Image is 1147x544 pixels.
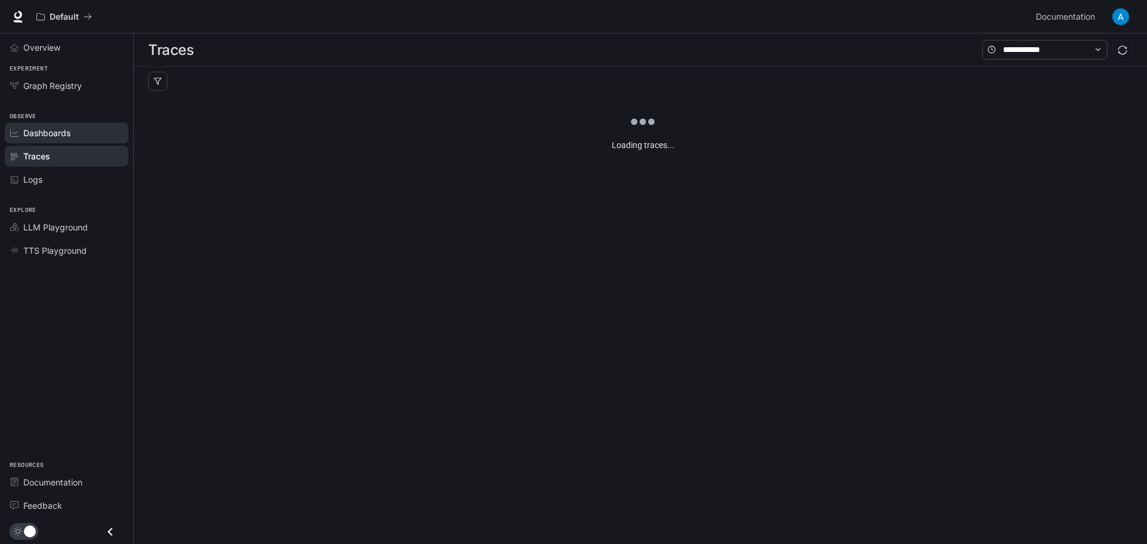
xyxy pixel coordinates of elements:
button: User avatar [1109,5,1133,29]
span: Dark mode toggle [24,524,36,537]
button: All workspaces [31,5,97,29]
a: Logs [5,169,128,190]
a: LLM Playground [5,217,128,238]
a: Documentation [1031,5,1104,29]
span: TTS Playground [23,244,87,257]
span: Overview [23,41,60,54]
a: Documentation [5,472,128,493]
span: Graph Registry [23,79,82,92]
span: Documentation [23,476,82,488]
a: Feedback [5,495,128,516]
a: Traces [5,146,128,167]
article: Loading traces... [612,139,674,152]
a: TTS Playground [5,240,128,261]
img: User avatar [1112,8,1129,25]
a: Dashboards [5,122,128,143]
a: Graph Registry [5,75,128,96]
span: LLM Playground [23,221,88,233]
span: Traces [23,150,50,162]
p: Default [50,12,79,22]
span: sync [1118,45,1127,55]
span: Documentation [1036,10,1095,24]
a: Overview [5,37,128,58]
span: Logs [23,173,42,186]
button: Close drawer [97,520,124,544]
h1: Traces [148,38,194,62]
span: Feedback [23,499,62,512]
span: Dashboards [23,127,70,139]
